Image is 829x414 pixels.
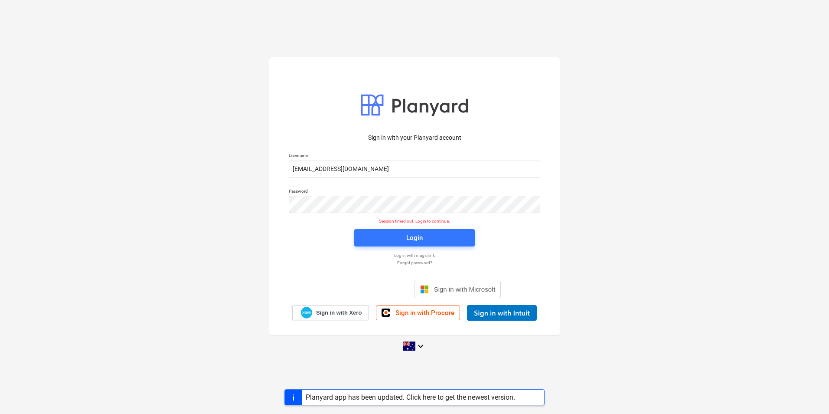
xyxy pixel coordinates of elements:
[284,253,545,258] a: Log in with magic link
[376,306,460,320] a: Sign in with Procore
[354,229,475,246] button: Login
[406,232,423,243] div: Login
[415,341,426,352] i: keyboard_arrow_down
[301,307,312,319] img: Xero logo
[420,285,429,294] img: Microsoft logo
[316,309,362,317] span: Sign in with Xero
[284,218,545,224] p: Session timed out. Login to continue.
[434,286,496,293] span: Sign in with Microsoft
[292,305,369,320] a: Sign in with Xero
[306,393,515,401] div: Planyard app has been updated. Click here to get the newest version.
[289,133,540,142] p: Sign in with your Planyard account
[786,372,829,414] iframe: Chat Widget
[324,280,412,299] iframe: Sign in with Google Button
[284,260,545,266] a: Forgot password?
[289,153,540,160] p: Username
[395,309,454,317] span: Sign in with Procore
[289,188,540,196] p: Password
[289,161,540,178] input: Username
